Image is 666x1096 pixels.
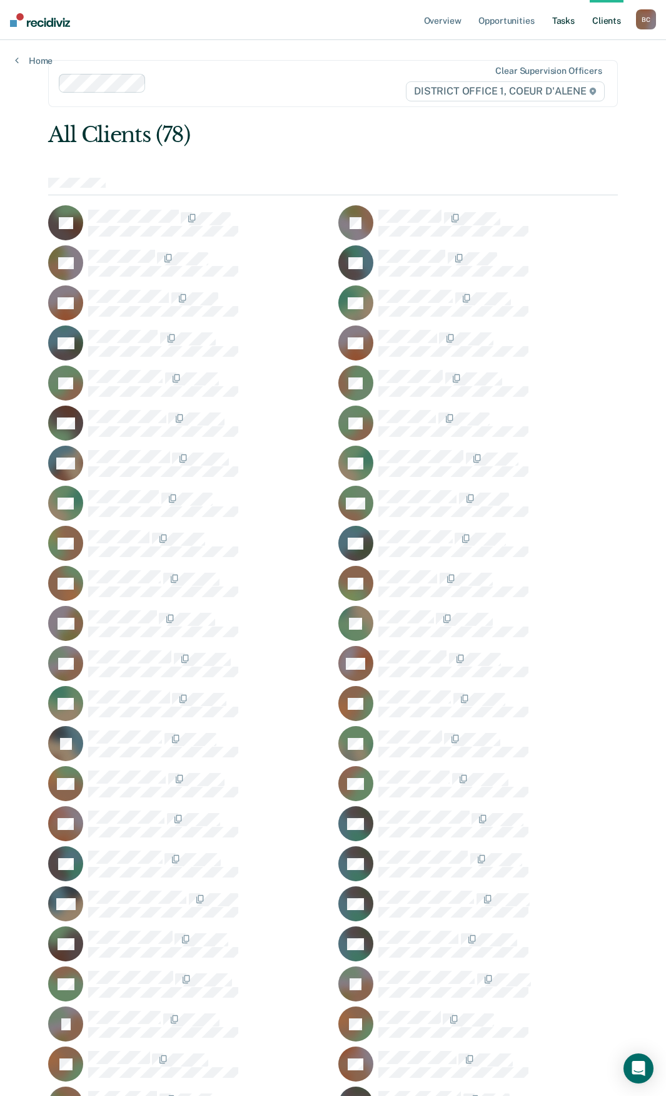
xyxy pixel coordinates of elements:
[48,122,503,148] div: All Clients (78)
[636,9,656,29] button: BC
[10,13,70,27] img: Recidiviz
[623,1053,653,1083] div: Open Intercom Messenger
[636,9,656,29] div: B C
[15,55,53,66] a: Home
[406,81,605,101] span: DISTRICT OFFICE 1, COEUR D'ALENE
[495,66,602,76] div: Clear supervision officers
